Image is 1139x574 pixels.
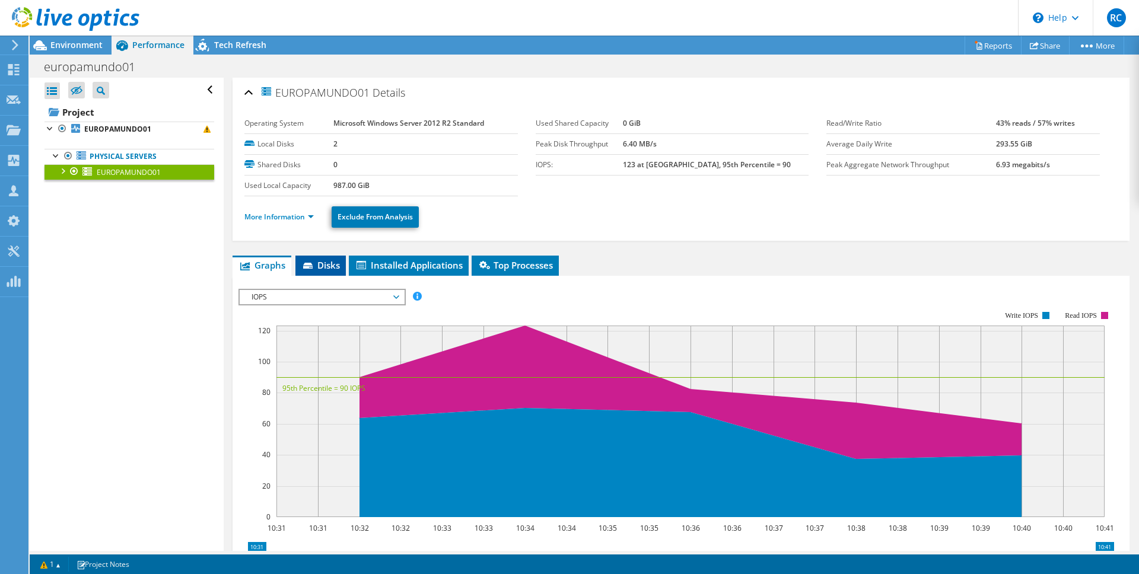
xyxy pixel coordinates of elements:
[97,167,161,177] span: EUROPAMUNDO01
[244,159,333,171] label: Shared Disks
[268,523,286,533] text: 10:31
[355,259,463,271] span: Installed Applications
[1065,311,1097,320] text: Read IOPS
[39,60,154,74] h1: europamundo01
[623,139,657,149] b: 6.40 MB/s
[826,117,996,129] label: Read/Write Ratio
[282,383,365,393] text: 95th Percentile = 90 IOPS
[826,138,996,150] label: Average Daily Write
[44,122,214,137] a: EUROPAMUNDO01
[333,160,338,170] b: 0
[32,557,69,572] a: 1
[1054,523,1073,533] text: 10:40
[599,523,617,533] text: 10:35
[1013,523,1031,533] text: 10:40
[244,180,333,192] label: Used Local Capacity
[333,139,338,149] b: 2
[246,290,398,304] span: IOPS
[723,523,742,533] text: 10:36
[1021,36,1070,55] a: Share
[847,523,866,533] text: 10:38
[214,39,266,50] span: Tech Refresh
[244,117,333,129] label: Operating System
[965,36,1022,55] a: Reports
[301,259,340,271] span: Disks
[682,523,700,533] text: 10:36
[392,523,410,533] text: 10:32
[132,39,184,50] span: Performance
[536,159,623,171] label: IOPS:
[258,326,271,336] text: 120
[1033,12,1043,23] svg: \n
[558,523,576,533] text: 10:34
[262,481,271,491] text: 20
[826,159,996,171] label: Peak Aggregate Network Throughput
[258,356,271,366] text: 100
[44,164,214,180] a: EUROPAMUNDO01
[333,118,484,128] b: Microsoft Windows Server 2012 R2 Standard
[972,523,990,533] text: 10:39
[433,523,451,533] text: 10:33
[262,449,271,460] text: 40
[996,160,1050,170] b: 6.93 megabits/s
[44,149,214,164] a: Physical Servers
[889,523,907,533] text: 10:38
[84,124,151,134] b: EUROPAMUNDO01
[536,117,623,129] label: Used Shared Capacity
[765,523,783,533] text: 10:37
[50,39,103,50] span: Environment
[996,139,1032,149] b: 293.55 GiB
[475,523,493,533] text: 10:33
[351,523,369,533] text: 10:32
[536,138,623,150] label: Peak Disk Throughput
[68,557,138,572] a: Project Notes
[806,523,824,533] text: 10:37
[373,85,405,100] span: Details
[1107,8,1126,27] span: RC
[516,523,534,533] text: 10:34
[478,259,553,271] span: Top Processes
[244,138,333,150] label: Local Disks
[333,180,370,190] b: 987.00 GiB
[260,85,370,99] span: EUROPAMUNDO01
[623,160,791,170] b: 123 at [GEOGRAPHIC_DATA], 95th Percentile = 90
[262,419,271,429] text: 60
[44,103,214,122] a: Project
[238,259,285,271] span: Graphs
[309,523,327,533] text: 10:31
[1096,523,1114,533] text: 10:41
[640,523,658,533] text: 10:35
[1069,36,1124,55] a: More
[930,523,949,533] text: 10:39
[244,212,314,222] a: More Information
[1005,311,1038,320] text: Write IOPS
[262,387,271,397] text: 80
[266,512,271,522] text: 0
[623,118,641,128] b: 0 GiB
[332,206,419,228] a: Exclude From Analysis
[996,118,1075,128] b: 43% reads / 57% writes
